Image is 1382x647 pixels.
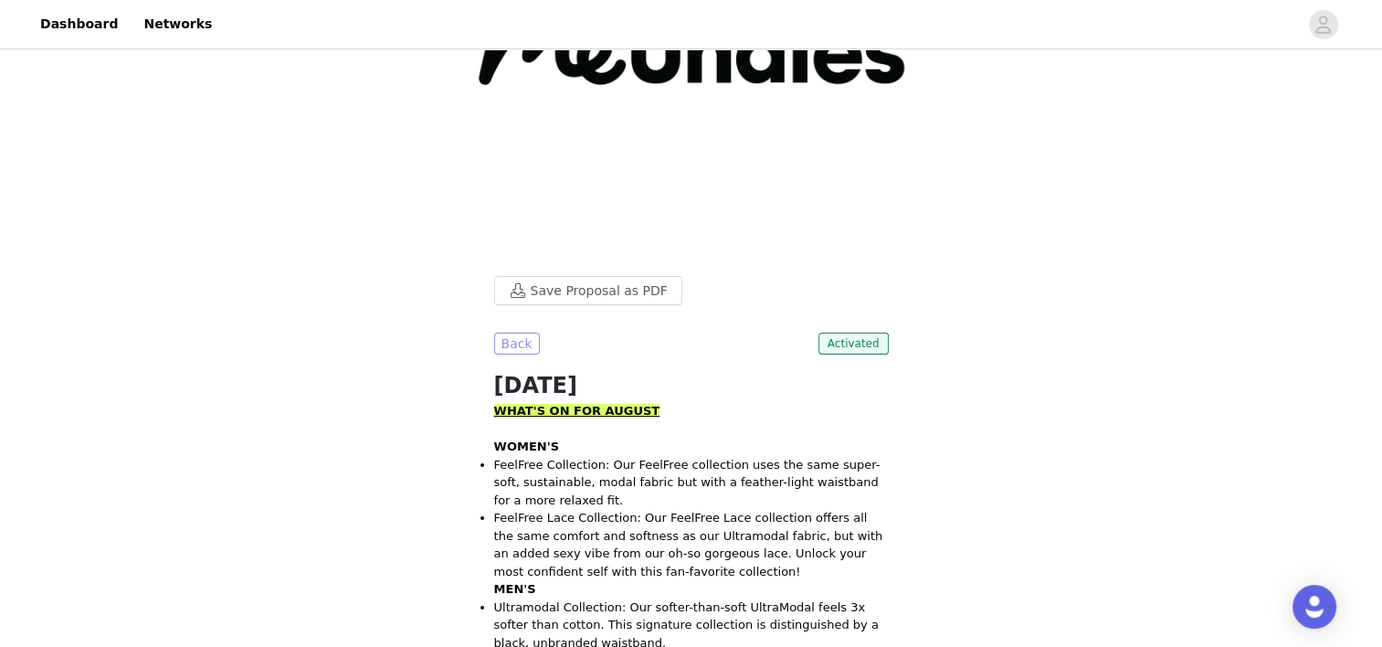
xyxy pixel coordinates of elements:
button: Save Proposal as PDF [494,276,682,305]
a: Dashboard [29,4,129,45]
li: FeelFree Lace Collection: Our FeelFree Lace collection offers all the same comfort and softness a... [494,509,889,580]
div: Open Intercom Messenger [1292,585,1336,629]
strong: WOMEN'S [494,440,559,453]
li: FeelFree Collection: Our FeelFree collection uses the same super-soft, sustainable, modal fabric ... [494,456,889,510]
div: avatar [1314,10,1332,39]
span: Activated [818,333,889,355]
strong: W [494,404,507,418]
h1: [DATE] [494,369,889,402]
strong: HAT'S ON FOR AUGUST [507,404,659,418]
strong: MEN'S [494,582,536,596]
a: Networks [132,4,223,45]
button: Back [494,333,540,355]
